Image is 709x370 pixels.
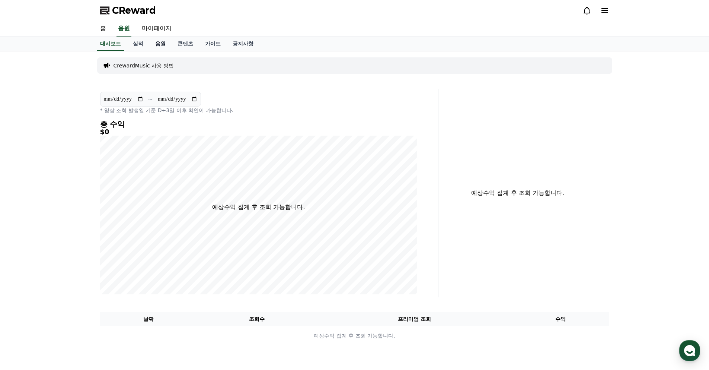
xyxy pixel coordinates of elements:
[115,247,124,253] span: 설정
[68,248,77,254] span: 대화
[172,37,199,51] a: 콘텐츠
[127,37,149,51] a: 실적
[100,4,156,16] a: CReward
[317,312,512,326] th: 프리미엄 조회
[23,247,28,253] span: 홈
[212,203,305,212] p: 예상수익 집계 후 조회 가능합니다.
[100,120,417,128] h4: 총 수익
[100,107,417,114] p: * 영상 조회 발생일 기준 D+3일 이후 확인이 가능합니다.
[94,21,112,37] a: 홈
[136,21,178,37] a: 마이페이지
[97,37,124,51] a: 대시보드
[96,236,143,255] a: 설정
[148,95,153,104] p: ~
[112,4,156,16] span: CReward
[149,37,172,51] a: 음원
[49,236,96,255] a: 대화
[512,312,609,326] th: 수익
[116,21,131,37] a: 음원
[100,312,197,326] th: 날짜
[100,332,609,340] p: 예상수익 집계 후 조회 가능합니다.
[227,37,259,51] a: 공지사항
[199,37,227,51] a: 가이드
[2,236,49,255] a: 홈
[100,128,417,136] h5: $0
[114,62,174,69] a: CrewardMusic 사용 방법
[197,312,316,326] th: 조회수
[444,189,591,197] p: 예상수익 집계 후 조회 가능합니다.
